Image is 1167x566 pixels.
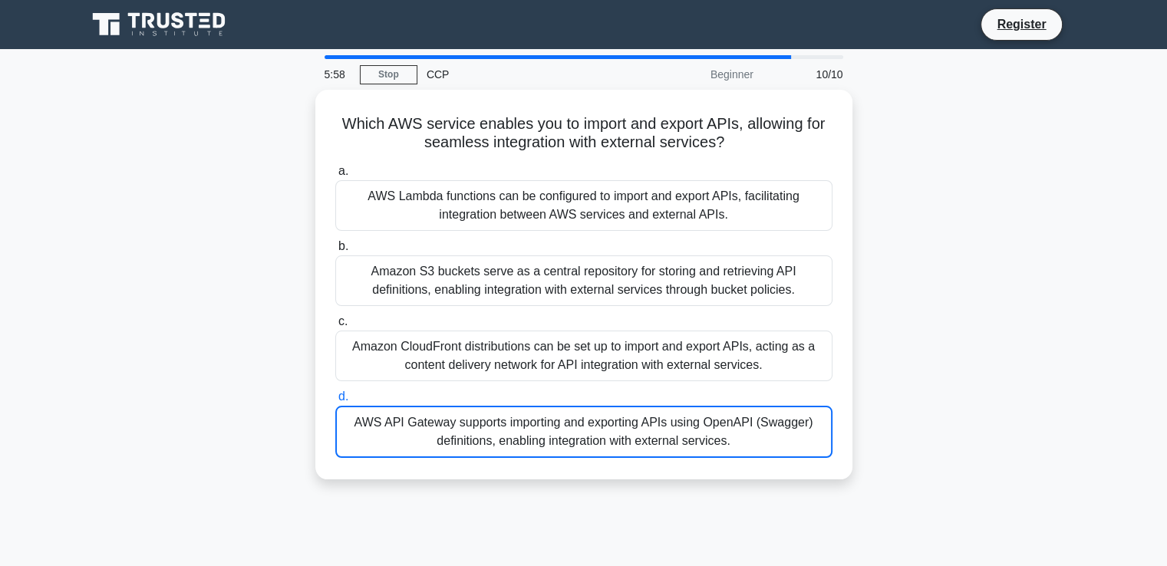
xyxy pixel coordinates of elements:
[338,390,348,403] span: d.
[334,114,834,153] h5: Which AWS service enables you to import and export APIs, allowing for seamless integration with e...
[338,164,348,177] span: a.
[763,59,852,90] div: 10/10
[987,15,1055,34] a: Register
[628,59,763,90] div: Beginner
[315,59,360,90] div: 5:58
[335,406,832,458] div: AWS API Gateway supports importing and exporting APIs using OpenAPI (Swagger) definitions, enabli...
[417,59,628,90] div: CCP
[335,180,832,231] div: AWS Lambda functions can be configured to import and export APIs, facilitating integration betwee...
[335,331,832,381] div: Amazon CloudFront distributions can be set up to import and export APIs, acting as a content deli...
[335,255,832,306] div: Amazon S3 buckets serve as a central repository for storing and retrieving API definitions, enabl...
[360,65,417,84] a: Stop
[338,314,348,327] span: c.
[338,239,348,252] span: b.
